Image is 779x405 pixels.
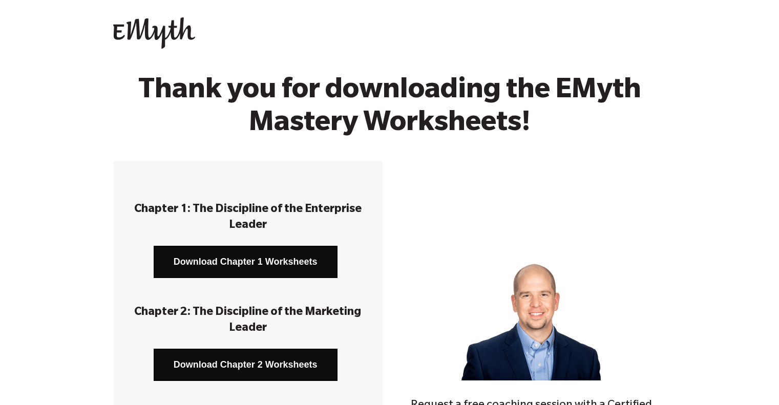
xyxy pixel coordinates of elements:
[461,241,601,380] img: Jon_Slater_web
[113,17,195,49] img: EMyth
[154,349,338,381] a: Download Chapter 2 Worksheets
[129,202,367,234] h3: Chapter 1: The Discipline of the Enterprise Leader
[728,356,779,405] iframe: Chat Widget
[129,305,367,337] h3: Chapter 2: The Discipline of the Marketing Leader
[111,77,669,142] h2: Thank you for downloading the EMyth Mastery Worksheets!
[154,246,338,278] a: Download Chapter 1 Worksheets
